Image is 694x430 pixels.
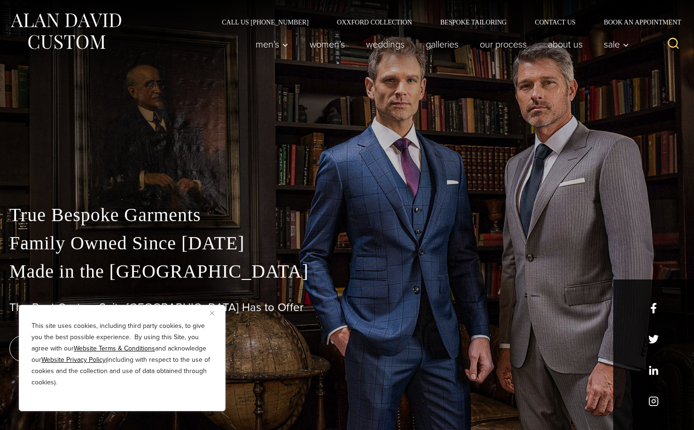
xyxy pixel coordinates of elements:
a: Galleries [415,35,469,54]
span: Men’s [256,40,289,49]
button: View Search Form [662,33,685,56]
p: True Bespoke Garments Family Owned Since [DATE] Made in the [GEOGRAPHIC_DATA] [9,201,685,286]
a: Call Us [PHONE_NUMBER] [208,19,323,25]
img: Alan David Custom [9,10,122,52]
span: Sale [604,40,629,49]
a: Women’s [299,35,356,54]
nav: Secondary Navigation [208,19,685,25]
h1: The Best Custom Suits [GEOGRAPHIC_DATA] Has to Offer [9,301,685,314]
a: Our Process [469,35,538,54]
a: Oxxford Collection [323,19,426,25]
a: book an appointment [9,335,141,362]
a: Bespoke Tailoring [426,19,521,25]
a: Website Privacy Policy [41,355,106,365]
a: weddings [356,35,415,54]
a: Book an Appointment [590,19,685,25]
a: Website Terms & Conditions [74,343,155,353]
p: This site uses cookies, including third party cookies, to give you the best possible experience. ... [31,320,213,388]
nav: Primary Navigation [245,35,634,54]
a: About Us [538,35,593,54]
button: Close [210,307,221,319]
img: Close [210,311,214,315]
a: Contact Us [521,19,590,25]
